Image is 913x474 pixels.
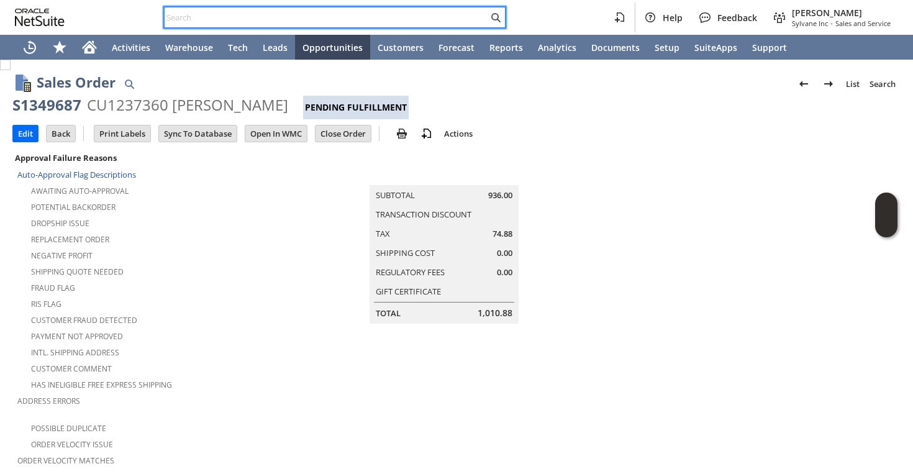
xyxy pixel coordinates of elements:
a: Activities [104,35,158,60]
a: Opportunities [295,35,370,60]
input: Edit [13,125,38,142]
span: 0.00 [497,267,512,278]
a: SuiteApps [687,35,745,60]
a: Documents [584,35,647,60]
a: Tech [220,35,255,60]
svg: Shortcuts [52,40,67,55]
a: Tax [376,228,390,239]
svg: Home [82,40,97,55]
a: Total [376,308,401,319]
img: Next [821,76,836,91]
span: Oracle Guided Learning Widget. To move around, please hold and drag [875,216,897,238]
a: Potential Backorder [31,202,116,212]
a: Customer Comment [31,363,112,374]
input: Print Labels [94,125,150,142]
span: Warehouse [165,42,213,53]
a: RIS flag [31,299,61,309]
a: Order Velocity Matches [17,455,114,466]
a: Address Errors [17,396,80,406]
caption: Summary [370,165,519,185]
h1: Sales Order [37,72,116,93]
a: Replacement Order [31,234,109,245]
a: Recent Records [15,35,45,60]
a: Shipping Quote Needed [31,267,124,277]
span: Sales and Service [835,19,891,28]
a: Home [75,35,104,60]
input: Back [47,125,75,142]
input: Open In WMC [245,125,307,142]
span: Customers [378,42,424,53]
a: Intl. Shipping Address [31,347,119,358]
a: List [841,74,865,94]
a: Forecast [431,35,482,60]
a: Has Ineligible Free Express Shipping [31,380,172,390]
span: Reports [489,42,523,53]
a: Fraud Flag [31,283,75,293]
span: Opportunities [302,42,363,53]
span: SuiteApps [694,42,737,53]
div: Approval Failure Reasons [12,150,288,166]
div: CU1237360 [PERSON_NAME] [87,95,288,115]
iframe: Click here to launch Oracle Guided Learning Help Panel [875,193,897,237]
span: 1,010.88 [478,307,512,319]
a: Auto-Approval Flag Descriptions [17,169,136,180]
svg: logo [15,9,65,26]
input: Close Order [316,125,371,142]
a: Gift Certificate [376,286,441,297]
a: Regulatory Fees [376,267,445,278]
img: print.svg [394,126,409,141]
input: Sync To Database [159,125,237,142]
span: Activities [112,42,150,53]
span: 936.00 [488,189,512,201]
span: Tech [228,42,248,53]
span: Support [752,42,787,53]
a: Reports [482,35,530,60]
div: S1349687 [12,95,81,115]
a: Subtotal [376,189,415,201]
div: Shortcuts [45,35,75,60]
a: Awaiting Auto-Approval [31,186,129,196]
span: Setup [655,42,679,53]
a: Payment not approved [31,331,123,342]
a: Support [745,35,794,60]
a: Actions [439,128,478,139]
span: - [830,19,833,28]
span: Feedback [717,12,757,24]
svg: Search [488,10,503,25]
span: 0.00 [497,247,512,259]
img: Previous [796,76,811,91]
a: Warehouse [158,35,220,60]
img: Quick Find [122,76,137,91]
a: Analytics [530,35,584,60]
a: Order Velocity Issue [31,439,113,450]
span: [PERSON_NAME] [792,7,891,19]
a: Shipping Cost [376,247,435,258]
a: Negative Profit [31,250,93,261]
span: Documents [591,42,640,53]
a: Leads [255,35,295,60]
img: add-record.svg [419,126,434,141]
div: Pending Fulfillment [303,96,409,119]
a: Possible Duplicate [31,423,106,434]
span: Leads [263,42,288,53]
input: Search [165,10,488,25]
span: Help [663,12,683,24]
a: Search [865,74,901,94]
span: Forecast [438,42,475,53]
a: Customer Fraud Detected [31,315,137,326]
span: Analytics [538,42,576,53]
svg: Recent Records [22,40,37,55]
a: Setup [647,35,687,60]
a: Transaction Discount [376,209,471,220]
span: 74.88 [493,228,512,240]
a: Customers [370,35,431,60]
a: Dropship Issue [31,218,89,229]
span: Sylvane Inc [792,19,828,28]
